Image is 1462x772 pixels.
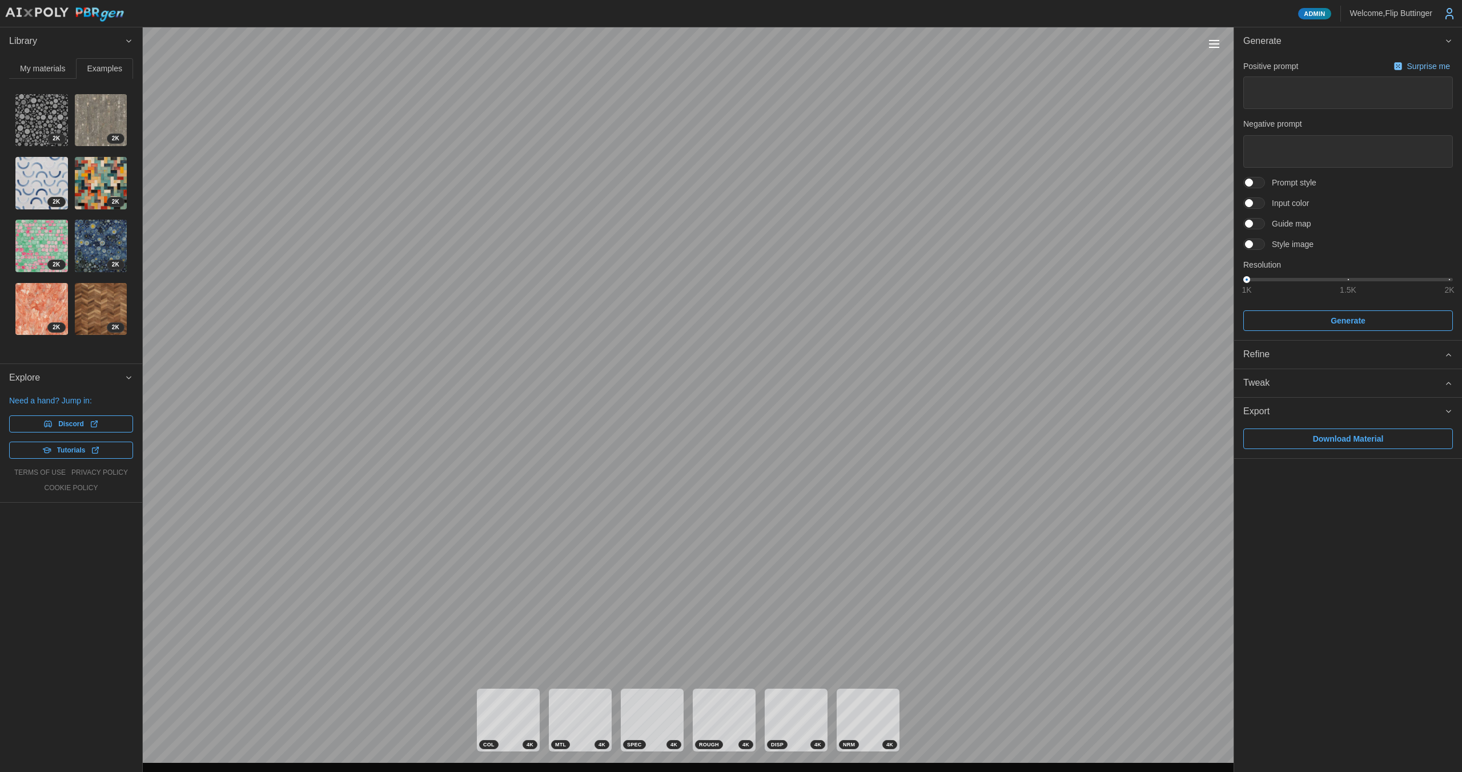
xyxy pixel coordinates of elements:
span: Tweak [1243,369,1444,397]
button: Export [1234,398,1462,426]
a: 7W30H3GteWHjCkbJfp3T2K [74,282,128,336]
span: 4 K [599,741,605,749]
img: 3E0UQC95wUp78nkCzAdU [75,220,127,272]
span: MTL [555,741,566,749]
p: Need a hand? Jump in: [9,395,133,406]
p: Resolution [1243,259,1453,270]
span: 4 K [742,741,749,749]
span: DISP [771,741,784,749]
p: Negative prompt [1243,118,1453,130]
button: Download Material [1243,429,1453,449]
a: 7fsCwJiRL3kBdwDnQniT2K [74,156,128,210]
span: 2 K [112,134,119,143]
span: 2 K [53,323,60,332]
span: 4 K [886,741,893,749]
button: Generate [1234,27,1462,55]
img: AIxPoly PBRgen [5,7,124,22]
img: 3lq3cu2JvZiq5bUSymgG [15,157,68,209]
span: Discord [58,416,84,432]
span: Guide map [1265,218,1311,229]
span: 4 K [814,741,821,749]
button: Toggle viewport controls [1206,36,1222,52]
img: 7fsCwJiRL3kBdwDnQniT [75,157,127,209]
span: 2 K [112,323,119,332]
span: Admin [1304,9,1325,19]
a: KVb5AZZcm50jiSgLad2X2K [15,94,69,147]
a: 3lq3cu2JvZiq5bUSymgG2K [15,156,69,210]
div: Generate [1234,55,1462,341]
a: Tutorials [9,442,133,459]
span: 4 K [527,741,533,749]
span: My materials [20,64,65,72]
span: COL [483,741,495,749]
span: Prompt style [1265,177,1316,188]
span: Style image [1265,239,1314,250]
span: 2 K [112,260,119,269]
span: Examples [87,64,122,72]
div: Export [1234,426,1462,458]
img: 7W30H3GteWHjCkbJfp3T [75,283,127,336]
span: Generate [1331,311,1365,330]
img: ngI1gUpNHaJX3lyJoShn [75,94,127,147]
a: 3E0UQC95wUp78nkCzAdU2K [74,219,128,273]
button: Tweak [1234,369,1462,397]
span: 4 K [670,741,677,749]
img: nNLoz7BvrHNDGsIkGEWe [15,283,68,336]
a: cookie policy [44,483,98,493]
span: NRM [843,741,855,749]
span: 2 K [53,197,60,207]
span: Download Material [1313,429,1384,448]
a: ngI1gUpNHaJX3lyJoShn2K [74,94,128,147]
button: Refine [1234,341,1462,369]
img: KVb5AZZcm50jiSgLad2X [15,94,68,147]
span: SPEC [627,741,642,749]
a: rmQvcRwbNSCJEe6pTfJC2K [15,219,69,273]
p: Surprise me [1407,60,1452,72]
span: 2 K [53,260,60,269]
span: Explore [9,364,124,392]
span: 2 K [112,197,119,207]
span: Input color [1265,197,1309,209]
a: nNLoz7BvrHNDGsIkGEWe2K [15,282,69,336]
a: privacy policy [71,468,128,478]
div: Refine [1243,347,1444,362]
button: Surprise me [1391,58,1453,74]
a: terms of use [14,468,66,478]
span: Library [9,27,124,55]
span: Export [1243,398,1444,426]
a: Discord [9,415,133,433]
span: ROUGH [699,741,719,749]
button: Generate [1243,310,1453,331]
p: Welcome, Flip Buttinger [1350,7,1432,19]
p: Positive prompt [1243,60,1298,72]
span: Generate [1243,27,1444,55]
img: rmQvcRwbNSCJEe6pTfJC [15,220,68,272]
span: Tutorials [57,442,86,458]
span: 2 K [53,134,60,143]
